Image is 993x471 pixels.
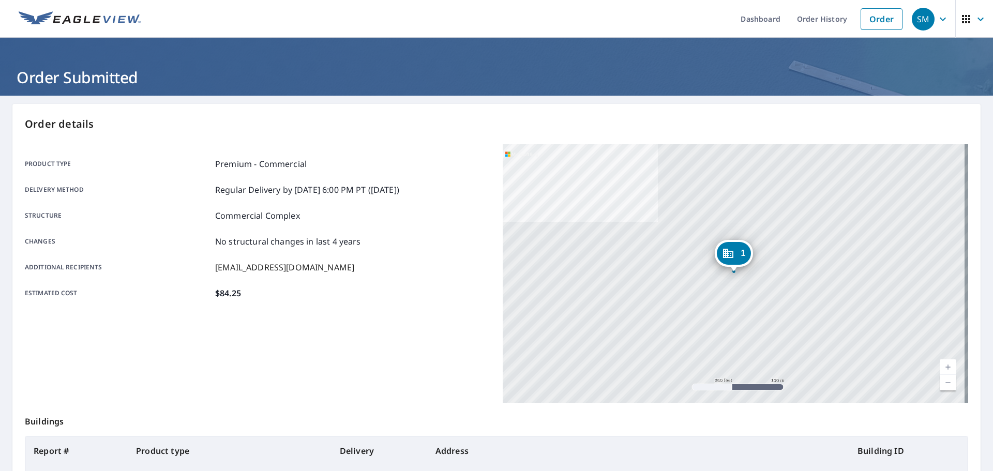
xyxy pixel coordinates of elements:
p: No structural changes in last 4 years [215,235,361,248]
p: Buildings [25,403,968,436]
p: Product type [25,158,211,170]
a: Current Level 17, Zoom Out [940,375,956,390]
p: Changes [25,235,211,248]
p: Estimated cost [25,287,211,299]
th: Building ID [849,436,968,465]
th: Address [427,436,849,465]
p: [EMAIL_ADDRESS][DOMAIN_NAME] [215,261,354,274]
a: Current Level 17, Zoom In [940,359,956,375]
th: Report # [25,436,128,465]
th: Product type [128,436,332,465]
p: Commercial Complex [215,209,300,222]
p: Order details [25,116,968,132]
p: Delivery method [25,184,211,196]
a: Order [861,8,902,30]
th: Delivery [332,436,427,465]
div: SM [912,8,935,31]
h1: Order Submitted [12,67,981,88]
p: Regular Delivery by [DATE] 6:00 PM PT ([DATE]) [215,184,399,196]
div: Dropped pin, building 1, Commercial property, 545 Mclernon Trce Johns Island, SC 29455 [714,240,753,272]
img: EV Logo [19,11,141,27]
p: Additional recipients [25,261,211,274]
span: 1 [741,249,745,257]
p: Premium - Commercial [215,158,307,170]
p: Structure [25,209,211,222]
p: $84.25 [215,287,241,299]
